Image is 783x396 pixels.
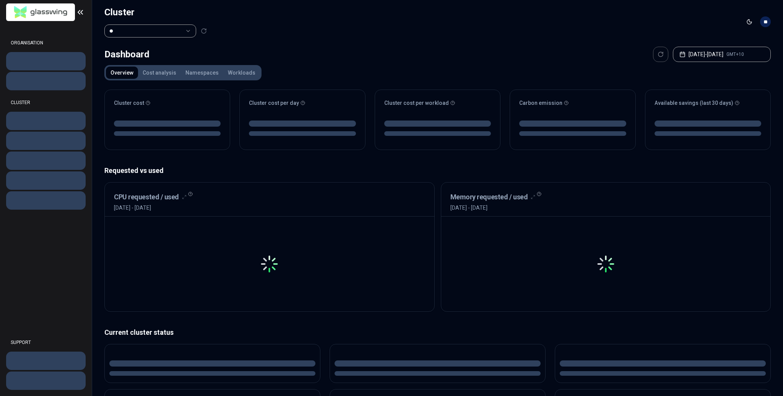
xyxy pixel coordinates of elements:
[726,51,744,57] span: GMT+10
[11,3,70,21] img: GlassWing
[450,204,536,212] span: [DATE] - [DATE]
[249,99,356,107] div: Cluster cost per day
[114,99,221,107] div: Cluster cost
[450,192,528,202] h3: Memory requested / used
[138,67,181,79] button: Cost analysis
[104,24,196,37] button: Select a value
[655,99,761,107] div: Available savings (last 30 days)
[181,67,223,79] button: Namespaces
[104,327,771,338] p: Current cluster status
[106,67,138,79] button: Overview
[6,335,86,350] div: SUPPORT
[384,99,491,107] div: Cluster cost per workload
[114,204,187,212] span: [DATE] - [DATE]
[6,35,86,51] div: ORGANISATION
[223,67,260,79] button: Workloads
[6,95,86,110] div: CLUSTER
[673,47,771,62] button: [DATE]-[DATE]GMT+10
[519,99,626,107] div: Carbon emission
[104,47,149,62] div: Dashboard
[104,165,771,176] p: Requested vs used
[104,6,207,18] h1: Cluster
[114,192,179,202] h3: CPU requested / used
